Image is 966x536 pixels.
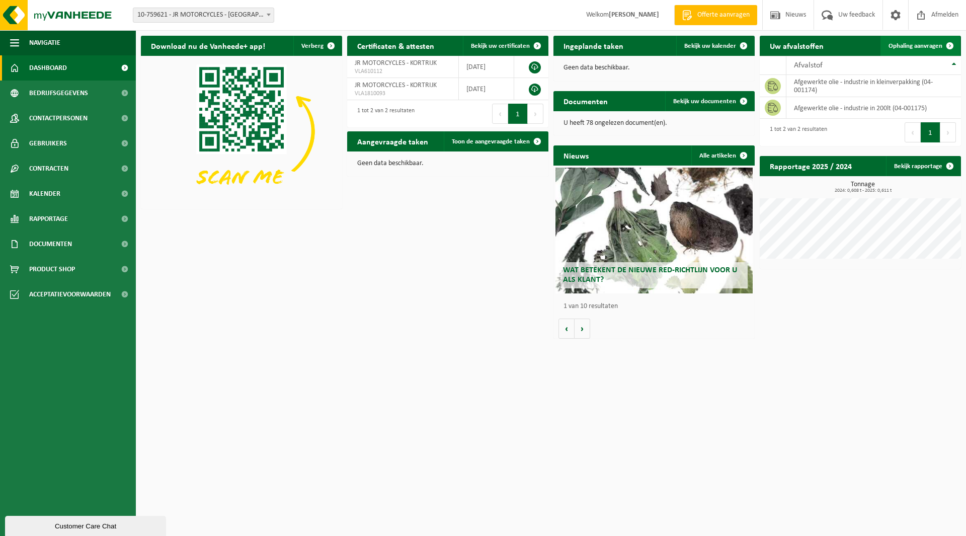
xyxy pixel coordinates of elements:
button: Previous [905,122,921,142]
span: Offerte aanvragen [695,10,752,20]
a: Wat betekent de nieuwe RED-richtlijn voor u als klant? [555,168,753,293]
a: Offerte aanvragen [674,5,757,25]
span: VLA610112 [355,67,451,75]
p: U heeft 78 ongelezen document(en). [563,120,745,127]
button: Next [940,122,956,142]
span: JR MOTORCYCLES - KORTRIJK [355,59,437,67]
span: Bekijk uw documenten [673,98,736,105]
span: Product Shop [29,257,75,282]
h2: Rapportage 2025 / 2024 [760,156,862,176]
button: Volgende [575,319,590,339]
strong: [PERSON_NAME] [609,11,659,19]
span: Contactpersonen [29,106,88,131]
button: 1 [508,104,528,124]
iframe: chat widget [5,514,168,536]
span: Verberg [301,43,324,49]
a: Alle artikelen [691,145,754,166]
span: Bekijk uw certificaten [471,43,530,49]
h2: Documenten [553,91,618,111]
button: 1 [921,122,940,142]
span: Bedrijfsgegevens [29,81,88,106]
p: Geen data beschikbaar. [563,64,745,71]
div: 1 tot 2 van 2 resultaten [352,103,415,125]
span: Ophaling aanvragen [889,43,942,49]
span: Gebruikers [29,131,67,156]
p: 1 van 10 resultaten [563,303,750,310]
span: Bekijk uw kalender [684,43,736,49]
span: Acceptatievoorwaarden [29,282,111,307]
span: Wat betekent de nieuwe RED-richtlijn voor u als klant? [563,266,737,284]
a: Bekijk rapportage [886,156,960,176]
td: [DATE] [459,56,514,78]
span: Afvalstof [794,61,823,69]
a: Toon de aangevraagde taken [444,131,547,151]
h2: Download nu de Vanheede+ app! [141,36,275,55]
span: Navigatie [29,30,60,55]
span: VLA1810093 [355,90,451,98]
span: Rapportage [29,206,68,232]
span: Contracten [29,156,68,181]
a: Bekijk uw kalender [676,36,754,56]
button: Verberg [293,36,341,56]
span: Toon de aangevraagde taken [452,138,530,145]
h2: Ingeplande taken [553,36,633,55]
span: Kalender [29,181,60,206]
a: Ophaling aanvragen [880,36,960,56]
p: Geen data beschikbaar. [357,160,538,167]
h2: Uw afvalstoffen [760,36,834,55]
h3: Tonnage [765,181,961,193]
span: 10-759621 - JR MOTORCYCLES - KORTRIJK [133,8,274,22]
span: 10-759621 - JR MOTORCYCLES - KORTRIJK [133,8,274,23]
h2: Certificaten & attesten [347,36,444,55]
button: Next [528,104,543,124]
span: JR MOTORCYCLES - KORTRIJK [355,82,437,89]
td: afgewerkte olie - industrie in kleinverpakking (04-001174) [786,75,961,97]
h2: Aangevraagde taken [347,131,438,151]
button: Previous [492,104,508,124]
h2: Nieuws [553,145,599,165]
td: [DATE] [459,78,514,100]
div: 1 tot 2 van 2 resultaten [765,121,827,143]
a: Bekijk uw certificaten [463,36,547,56]
a: Bekijk uw documenten [665,91,754,111]
td: afgewerkte olie - industrie in 200lt (04-001175) [786,97,961,119]
span: Dashboard [29,55,67,81]
span: Documenten [29,232,72,257]
button: Vorige [558,319,575,339]
img: Download de VHEPlus App [141,56,342,207]
span: 2024: 0,608 t - 2025: 0,611 t [765,188,961,193]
